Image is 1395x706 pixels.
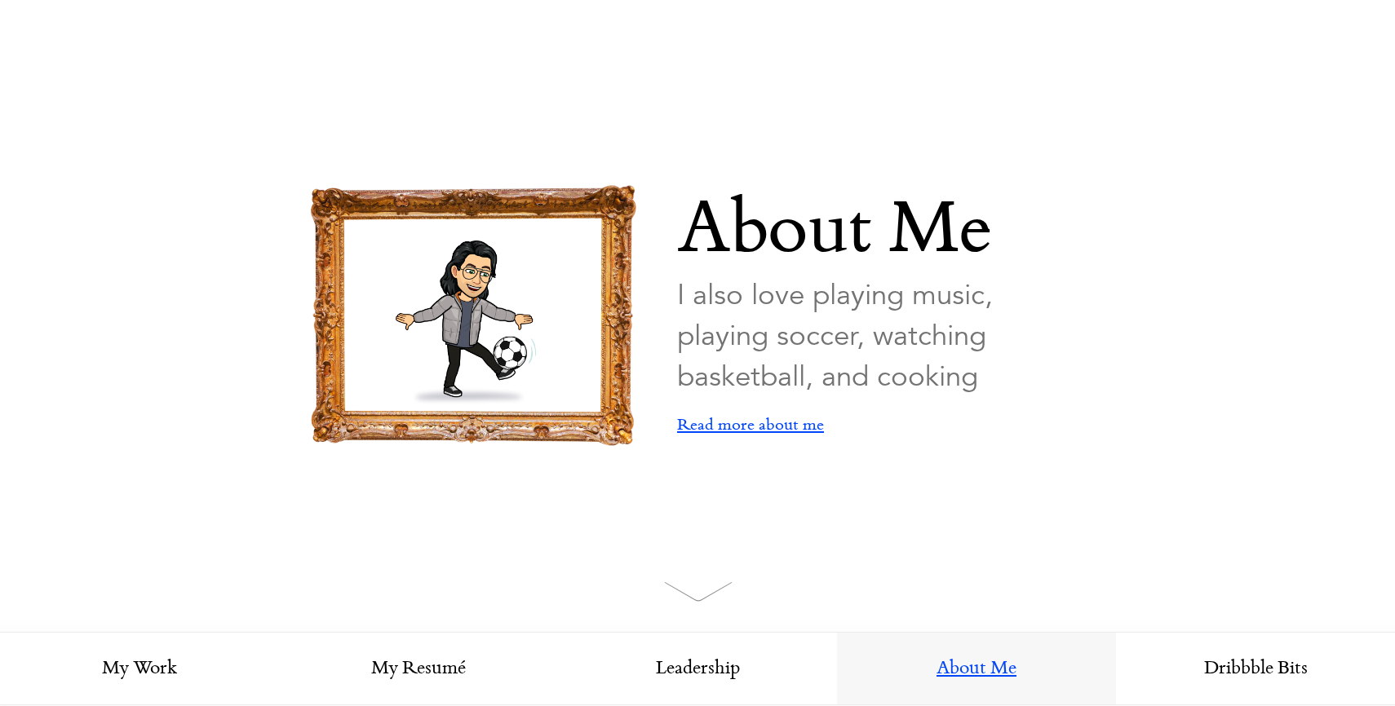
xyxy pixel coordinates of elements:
a: Leadership [558,633,837,706]
a: About Me [837,633,1116,706]
img: arrow.svg [664,581,733,602]
img: picture-frame.png [310,185,636,446]
p: I also love playing music, playing soccer, watching basketball, and cooking [677,275,1085,397]
a: Read more about me [677,397,824,454]
p: About Me [677,185,1085,283]
a: My Resumé [279,633,558,706]
a: Dribbble Bits [1116,633,1395,706]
